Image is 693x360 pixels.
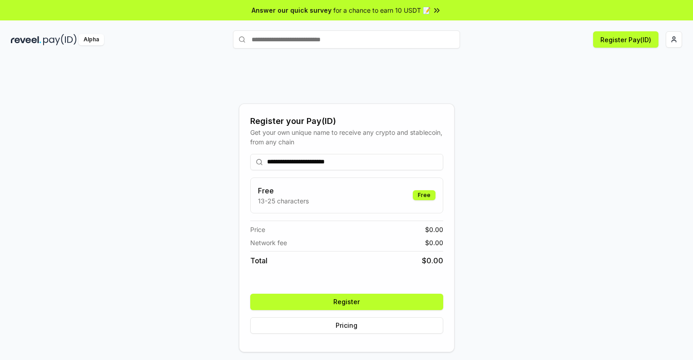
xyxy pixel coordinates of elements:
[425,225,443,234] span: $ 0.00
[250,238,287,247] span: Network fee
[413,190,436,200] div: Free
[250,317,443,334] button: Pricing
[593,31,658,48] button: Register Pay(ID)
[258,185,309,196] h3: Free
[250,294,443,310] button: Register
[425,238,443,247] span: $ 0.00
[79,34,104,45] div: Alpha
[11,34,41,45] img: reveel_dark
[250,255,267,266] span: Total
[333,5,431,15] span: for a chance to earn 10 USDT 📝
[43,34,77,45] img: pay_id
[250,115,443,128] div: Register your Pay(ID)
[422,255,443,266] span: $ 0.00
[250,128,443,147] div: Get your own unique name to receive any crypto and stablecoin, from any chain
[258,196,309,206] p: 13-25 characters
[250,225,265,234] span: Price
[252,5,332,15] span: Answer our quick survey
